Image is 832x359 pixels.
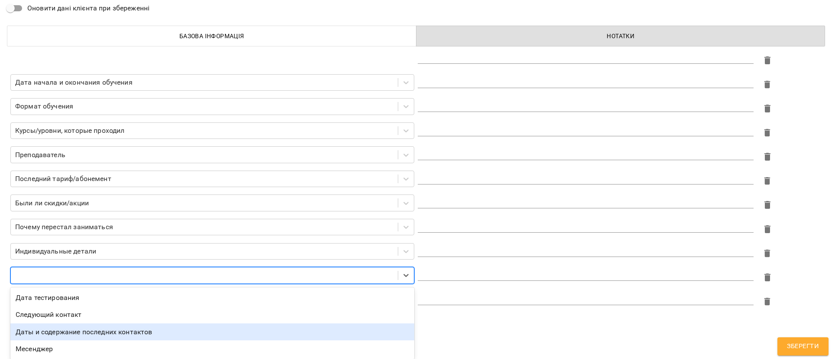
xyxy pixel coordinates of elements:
div: Дата начала и окончания обучения [15,77,133,88]
span: Оновити дані клієнта при збереженні [27,3,149,13]
button: Нотатки [416,26,825,46]
span: Зберегти [787,341,819,352]
div: Дата тестирования [10,289,414,306]
span: Нотатки [422,31,820,41]
div: Формат обучения [15,102,73,112]
div: Почему перестал заниматься [15,222,113,232]
span: Базова інформація [13,31,411,41]
div: Следующий контакт [10,306,414,323]
div: Даты и содержание последних контактов [10,323,414,341]
button: Базова інформація [7,26,416,46]
div: Последний тариф/абонемент [15,174,111,184]
div: Были ли скидки/акции [15,198,89,208]
div: Курсы/уровни, которые проходил [15,125,124,136]
div: Индивидуальные детали [15,246,96,257]
button: Зберегти [777,337,829,356]
div: Преподаватель [15,150,65,160]
div: Месенджер [10,340,414,358]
